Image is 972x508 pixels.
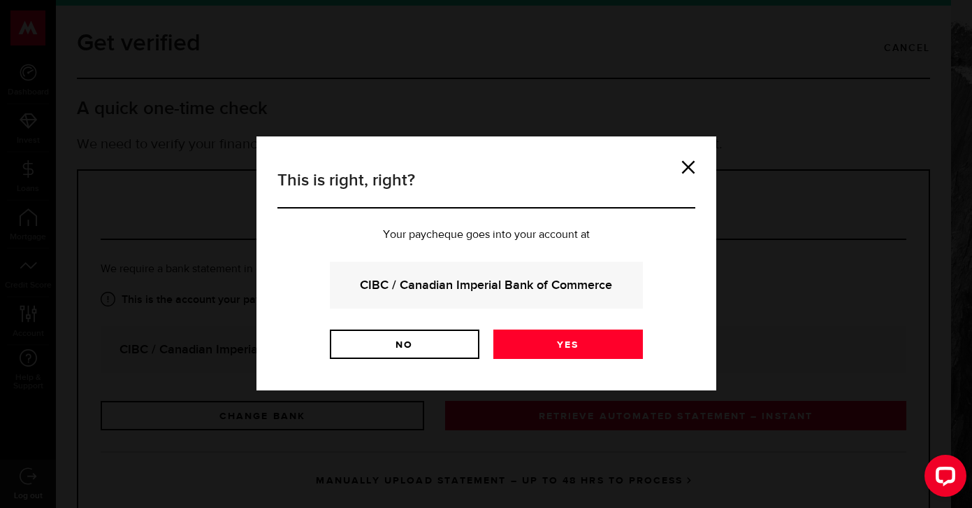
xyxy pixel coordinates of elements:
[277,168,695,209] h3: This is right, right?
[330,330,479,359] a: No
[349,276,624,295] strong: CIBC / Canadian Imperial Bank of Commerce
[493,330,643,359] a: Yes
[913,449,972,508] iframe: LiveChat chat widget
[277,230,695,241] p: Your paycheque goes into your account at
